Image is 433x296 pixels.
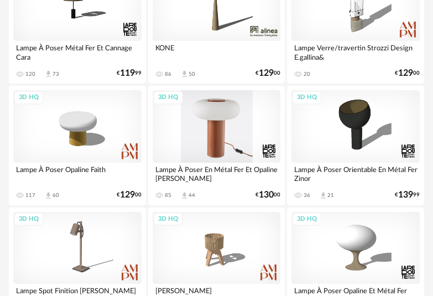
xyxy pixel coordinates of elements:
div: 3D HQ [14,91,44,105]
div: 50 [189,71,195,77]
div: Lampe À Poser Métal Fer Et Cannage Cara [13,41,142,63]
span: 130 [259,191,274,199]
div: 3D HQ [153,91,183,105]
div: 117 [25,192,35,199]
div: 36 [304,192,310,199]
div: 120 [25,71,35,77]
div: € 00 [395,70,420,77]
div: 3D HQ [292,91,322,105]
span: Download icon [44,191,53,200]
span: Download icon [180,191,189,200]
div: 73 [53,71,59,77]
span: 119 [120,70,135,77]
div: Lampe Verre/travertin Strozzi Design E.gallina& [291,41,420,63]
div: 3D HQ [14,212,44,226]
div: 3D HQ [153,212,183,226]
div: 3D HQ [292,212,322,226]
a: 3D HQ Lampe À Poser Orientable En Métal Fer Zinor 36 Download icon 21 €13999 [287,86,424,205]
div: Lampe À Poser En Métal Fer Et Opaline [PERSON_NAME] [153,163,281,185]
span: Download icon [180,70,189,78]
span: 129 [259,70,274,77]
span: 129 [120,191,135,199]
div: € 00 [255,70,280,77]
div: KONE [153,41,281,63]
div: 44 [189,192,195,199]
span: 139 [398,191,413,199]
div: 21 [327,192,334,199]
a: 3D HQ Lampe À Poser Opaline Faith 117 Download icon 60 €12900 [9,86,146,205]
div: € 00 [117,191,142,199]
div: Lampe À Poser Opaline Faith [13,163,142,185]
div: 86 [165,71,171,77]
span: Download icon [44,70,53,78]
span: Download icon [319,191,327,200]
div: € 99 [395,191,420,199]
div: € 00 [255,191,280,199]
div: 20 [304,71,310,77]
a: 3D HQ Lampe À Poser En Métal Fer Et Opaline [PERSON_NAME] 85 Download icon 44 €13000 [148,86,285,205]
div: 85 [165,192,171,199]
div: Lampe À Poser Orientable En Métal Fer Zinor [291,163,420,185]
div: € 99 [117,70,142,77]
span: 129 [398,70,413,77]
div: 60 [53,192,59,199]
